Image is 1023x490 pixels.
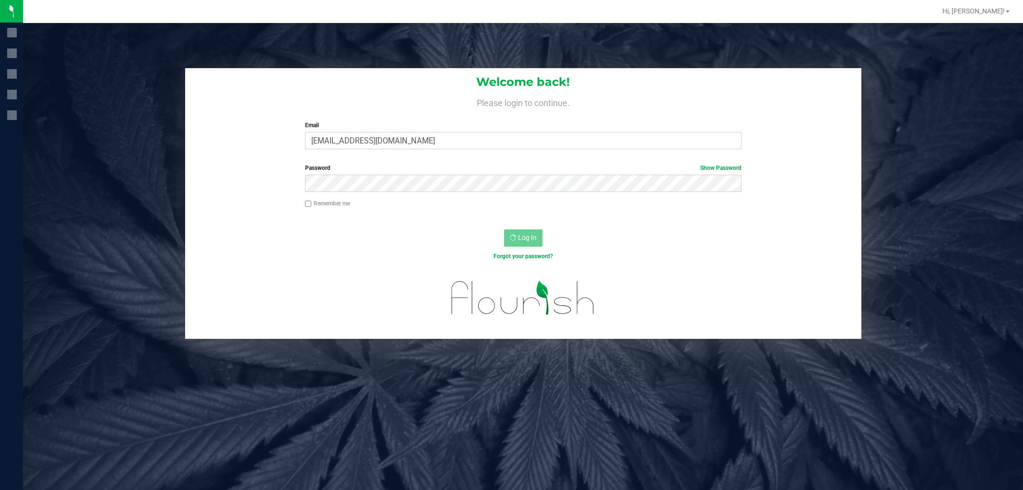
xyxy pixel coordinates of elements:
button: Log In [504,229,542,247]
span: Password [305,165,330,171]
h1: Welcome back! [185,76,861,88]
img: flourish_logo.svg [438,271,608,325]
span: Log In [518,234,537,241]
input: Remember me [305,201,312,207]
span: Hi, [PERSON_NAME]! [942,7,1005,15]
h4: Please login to continue. [185,96,861,108]
a: Show Password [700,165,741,171]
a: Forgot your password? [494,253,553,260]
label: Email [305,121,741,130]
label: Remember me [305,199,350,208]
